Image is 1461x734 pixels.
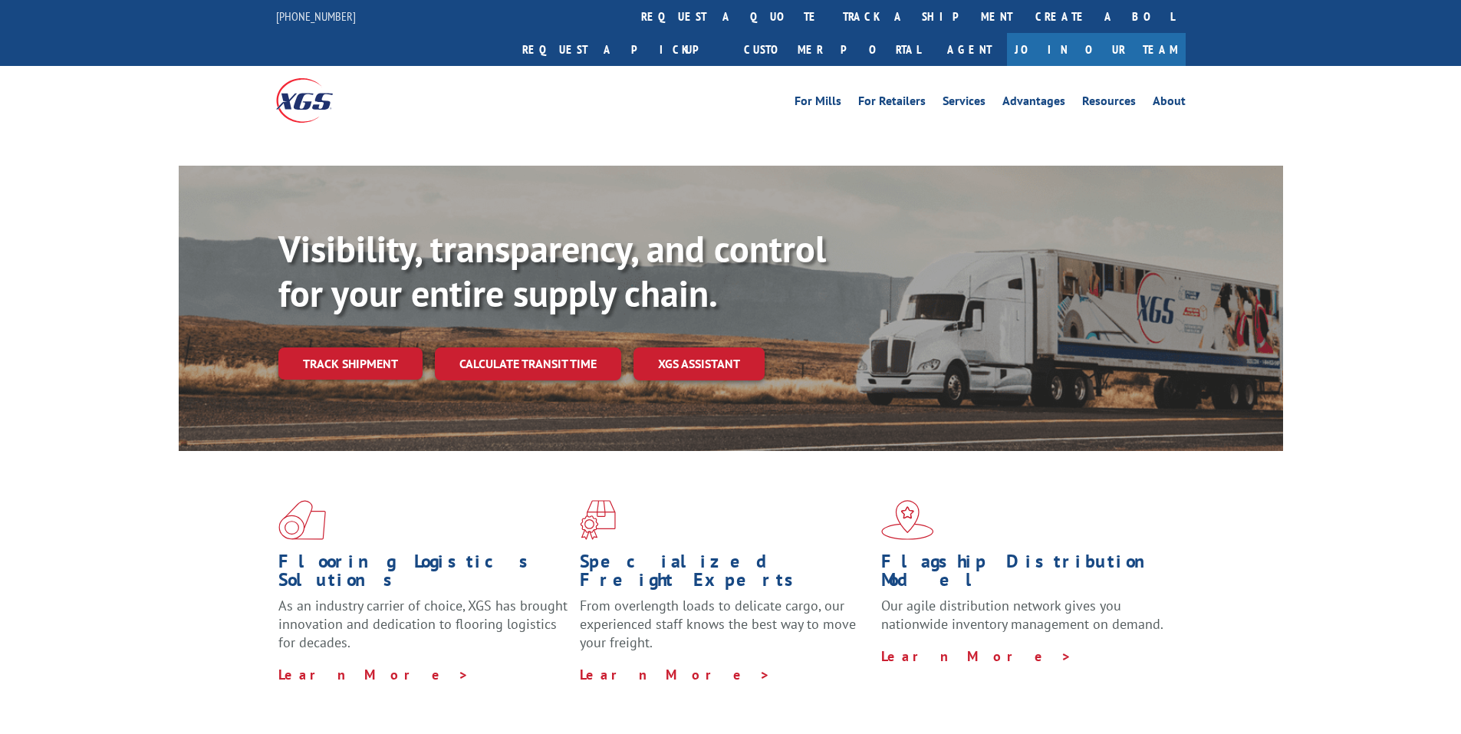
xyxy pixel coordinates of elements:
a: Track shipment [278,347,423,380]
a: Calculate transit time [435,347,621,380]
a: Request a pickup [511,33,732,66]
a: Learn More > [881,647,1072,665]
a: Services [943,95,986,112]
img: xgs-icon-focused-on-flooring-red [580,500,616,540]
a: Advantages [1002,95,1065,112]
a: [PHONE_NUMBER] [276,8,356,24]
p: From overlength loads to delicate cargo, our experienced staff knows the best way to move your fr... [580,597,870,665]
a: Resources [1082,95,1136,112]
a: XGS ASSISTANT [633,347,765,380]
a: Agent [932,33,1007,66]
a: For Mills [795,95,841,112]
h1: Specialized Freight Experts [580,552,870,597]
span: Our agile distribution network gives you nationwide inventory management on demand. [881,597,1163,633]
img: xgs-icon-flagship-distribution-model-red [881,500,934,540]
span: As an industry carrier of choice, XGS has brought innovation and dedication to flooring logistics... [278,597,568,651]
a: For Retailers [858,95,926,112]
a: Learn More > [580,666,771,683]
img: xgs-icon-total-supply-chain-intelligence-red [278,500,326,540]
a: Customer Portal [732,33,932,66]
a: Join Our Team [1007,33,1186,66]
a: About [1153,95,1186,112]
h1: Flooring Logistics Solutions [278,552,568,597]
b: Visibility, transparency, and control for your entire supply chain. [278,225,826,317]
a: Learn More > [278,666,469,683]
h1: Flagship Distribution Model [881,552,1171,597]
